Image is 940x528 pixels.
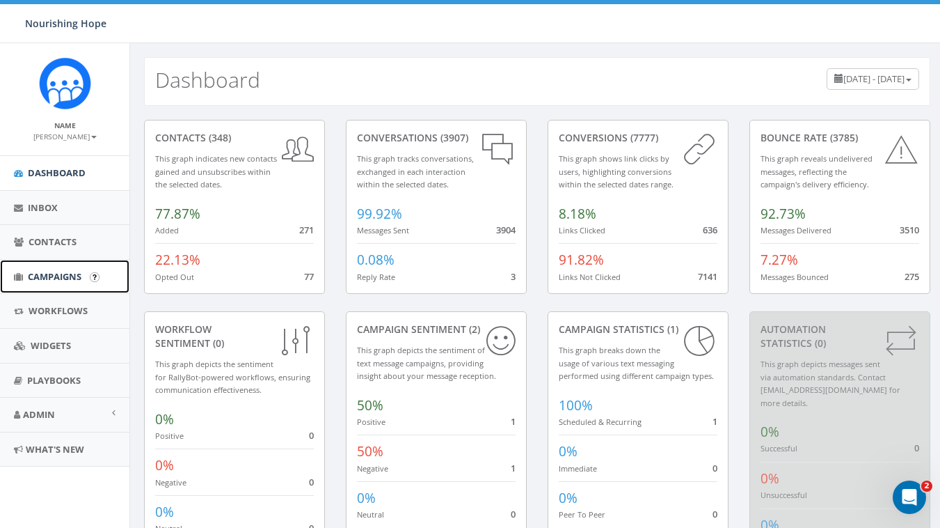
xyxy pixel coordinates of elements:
[155,503,174,521] span: 0%
[559,463,597,474] small: Immediate
[357,323,516,336] div: Campaign Sentiment
[357,272,395,282] small: Reply Rate
[511,270,516,283] span: 3
[155,359,310,395] small: This graph depicts the sentiment for RallyBot-powered workflows, ensuring communication effective...
[155,131,314,145] div: contacts
[712,508,717,520] span: 0
[357,205,402,223] span: 99.92%
[900,224,919,236] span: 3510
[559,225,605,235] small: Links Clicked
[309,429,314,442] span: 0
[760,359,900,408] small: This graph depicts messages sent via automation standards. Contact [EMAIL_ADDRESS][DOMAIN_NAME] f...
[760,323,919,350] div: Automation Statistics
[760,443,797,453] small: Successful
[155,225,179,235] small: Added
[760,490,807,500] small: Unsuccessful
[698,270,717,283] span: 7141
[559,272,621,282] small: Links Not Clicked
[511,462,516,474] span: 1
[559,417,642,427] small: Scheduled & Recurring
[33,130,97,142] a: [PERSON_NAME]
[712,462,717,474] span: 0
[760,272,829,282] small: Messages Bounced
[155,251,200,269] span: 22.13%
[760,225,831,235] small: Messages Delivered
[155,430,184,441] small: Positive
[712,415,717,428] span: 1
[6,6,101,23] img: logo
[357,153,474,189] small: This graph tracks conversations, exchanged in each interaction within the selected dates.
[155,153,277,189] small: This graph indicates new contacts gained and unsubscribes within the selected dates.
[155,272,194,282] small: Opted Out
[210,336,224,350] span: (0)
[39,57,91,109] img: Rally_Corp_Logo_1.png
[357,417,385,427] small: Positive
[559,442,577,460] span: 0%
[843,72,905,85] span: [DATE] - [DATE]
[559,396,593,414] span: 100%
[357,251,395,269] span: 0.08%
[893,481,926,514] iframe: Intercom live chat
[559,509,605,520] small: Peer To Peer
[559,251,604,269] span: 91.82%
[357,396,383,414] span: 50%
[760,153,873,189] small: This graph reveals undelivered messages, reflecting the campaign's delivery efficiency.
[760,251,798,269] span: 7.27%
[26,443,84,456] span: What's New
[155,323,314,350] div: Workflow Sentiment
[155,205,200,223] span: 77.87%
[559,153,674,189] small: This graph shows link clicks by users, highlighting conversions within the selected dates range.
[28,166,86,179] span: Dashboard
[309,476,314,488] span: 0
[6,73,203,98] div: You will be redirected to our universal log in page.
[155,477,186,488] small: Negative
[438,131,468,144] span: (3907)
[921,481,932,492] span: 2
[466,323,480,336] span: (2)
[23,408,55,421] span: Admin
[6,61,203,73] div: Hello! Please Log In
[703,224,717,236] span: 636
[760,131,919,145] div: Bounce Rate
[664,323,678,336] span: (1)
[559,323,717,336] div: Campaign Statistics
[559,131,717,145] div: conversions
[812,336,826,350] span: (0)
[155,410,174,428] span: 0%
[357,509,384,520] small: Neutral
[511,415,516,428] span: 1
[28,201,58,214] span: Inbox
[304,270,314,283] span: 77
[155,456,174,474] span: 0%
[29,235,77,248] span: Contacts
[6,98,42,113] button: Log in
[33,132,97,141] small: [PERSON_NAME]
[29,304,88,317] span: Workflows
[559,205,596,223] span: 8.18%
[28,270,81,283] span: Campaigns
[628,131,658,144] span: (7777)
[357,345,496,381] small: This graph depicts the sentiment of text message campaigns, providing insight about your message ...
[559,489,577,507] span: 0%
[511,508,516,520] span: 0
[760,205,806,223] span: 92.73%
[559,345,714,381] small: This graph breaks down the usage of various text messaging performed using different campaign types.
[31,339,71,352] span: Widgets
[914,442,919,454] span: 0
[206,131,231,144] span: (348)
[357,225,409,235] small: Messages Sent
[827,131,858,144] span: (3785)
[760,423,779,441] span: 0%
[299,224,314,236] span: 271
[357,463,388,474] small: Negative
[905,270,919,283] span: 275
[357,131,516,145] div: conversations
[760,469,779,488] span: 0%
[155,68,260,91] h2: Dashboard
[6,99,42,111] a: Log in
[357,442,383,460] span: 50%
[357,489,376,507] span: 0%
[496,224,516,236] span: 3904
[25,17,106,30] span: Nourishing Hope
[54,121,76,130] small: Name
